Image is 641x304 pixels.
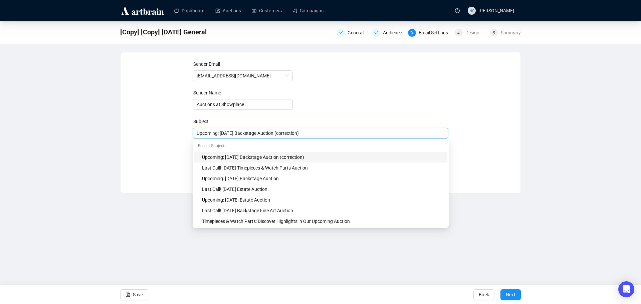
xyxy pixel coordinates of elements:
[202,207,443,214] div: Last Call! [DATE] Backstage Fine Art Auction
[194,216,447,227] div: Timepieces & Watch Parts: Discover Highlights in Our Upcoming Auction
[411,31,413,35] span: 3
[215,2,241,19] a: Auctions
[194,205,447,216] div: Last Call! Tomorrow's Backstage Fine Art Auction
[202,196,443,204] div: Upcoming: [DATE] Estate Auction
[194,141,447,152] div: Recent Subjects
[348,29,368,37] div: General
[469,7,474,14] span: NC
[374,31,378,35] span: check
[337,29,368,37] div: General
[490,29,521,37] div: 5Summary
[457,31,460,35] span: 4
[493,31,495,35] span: 5
[383,29,406,37] div: Audience
[618,281,634,297] div: Open Intercom Messenger
[292,2,324,19] a: Campaigns
[193,90,221,95] label: Sender Name
[252,2,282,19] a: Customers
[465,29,483,37] div: Design
[194,195,447,205] div: Upcoming: August 7th Estate Auction
[120,27,207,37] span: [Copy] [Copy] August 14th General
[194,152,447,163] div: Upcoming: August 14th Backstage Auction (correction)
[202,218,443,225] div: Timepieces & Watch Parts: Discover Highlights in Our Upcoming Auction
[500,289,521,300] button: Next
[194,184,447,195] div: Last Call! Tomorrow's Estate Auction
[202,164,443,172] div: Last Call! [DATE] Timepieces & Watch Parts Auction
[419,29,452,37] div: Email Settings
[202,186,443,193] div: Last Call! [DATE] Estate Auction
[478,8,514,13] span: [PERSON_NAME]
[197,71,289,81] span: auctions@nyshowplace.com
[194,173,447,184] div: Upcoming: August 7th Backstage Auction
[120,5,165,16] img: logo
[202,175,443,182] div: Upcoming: [DATE] Backstage Auction
[174,2,205,19] a: Dashboard
[479,285,489,304] span: Back
[506,285,515,304] span: Next
[193,61,220,67] label: Sender Email
[133,285,143,304] span: Save
[372,29,404,37] div: Audience
[455,8,460,13] span: question-circle
[120,289,148,300] button: Save
[408,29,451,37] div: 3Email Settings
[193,118,449,125] div: Subject
[501,29,521,37] div: Summary
[126,292,130,297] span: save
[455,29,486,37] div: 4Design
[194,163,447,173] div: Last Call! Tomorrow's Timepieces & Watch Parts Auction
[339,31,343,35] span: check
[473,289,494,300] button: Back
[202,154,443,161] div: Upcoming: [DATE] Backstage Auction (correction)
